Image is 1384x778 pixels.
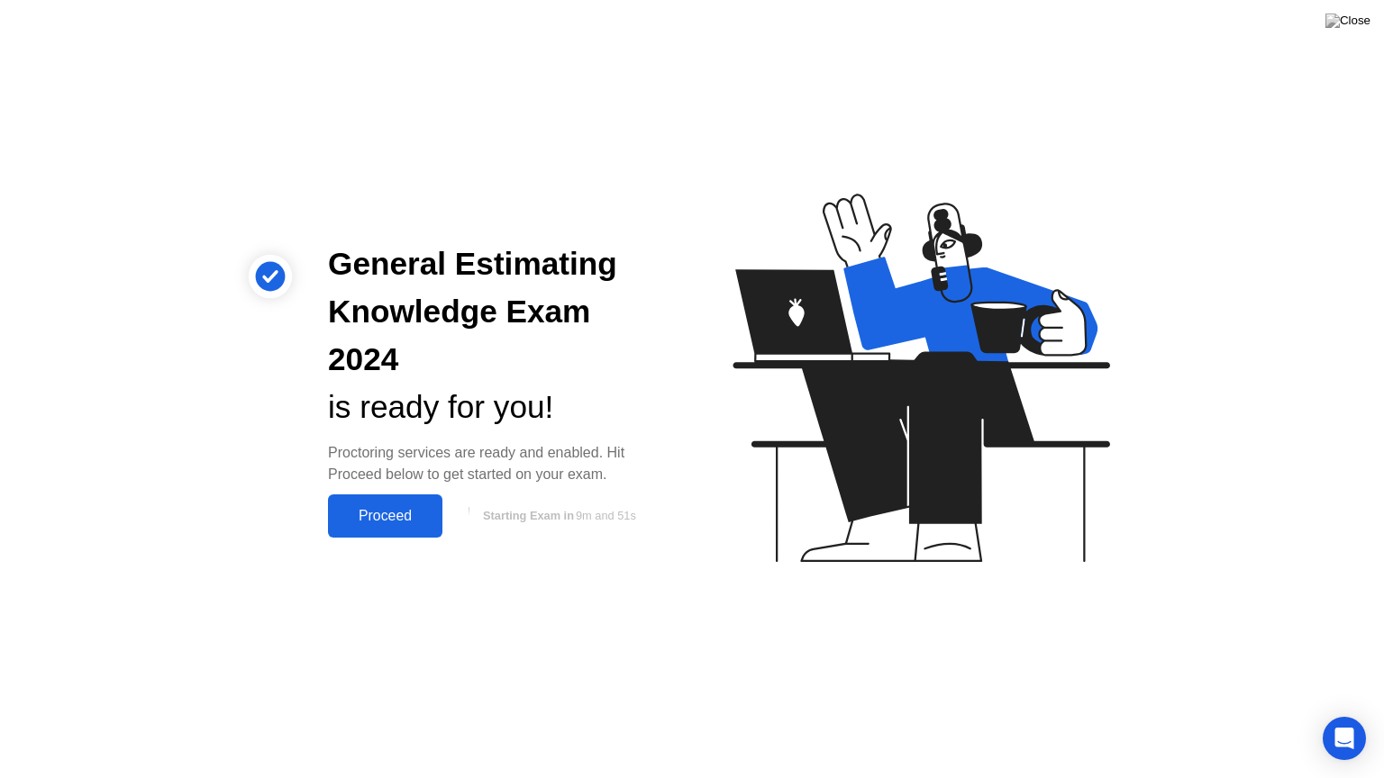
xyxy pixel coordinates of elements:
[328,442,663,485] div: Proctoring services are ready and enabled. Hit Proceed below to get started on your exam.
[333,508,437,524] div: Proceed
[328,240,663,383] div: General Estimating Knowledge Exam 2024
[451,499,663,533] button: Starting Exam in9m and 51s
[328,494,442,538] button: Proceed
[1325,14,1370,28] img: Close
[576,509,636,522] span: 9m and 51s
[328,384,663,431] div: is ready for you!
[1323,717,1366,760] div: Open Intercom Messenger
